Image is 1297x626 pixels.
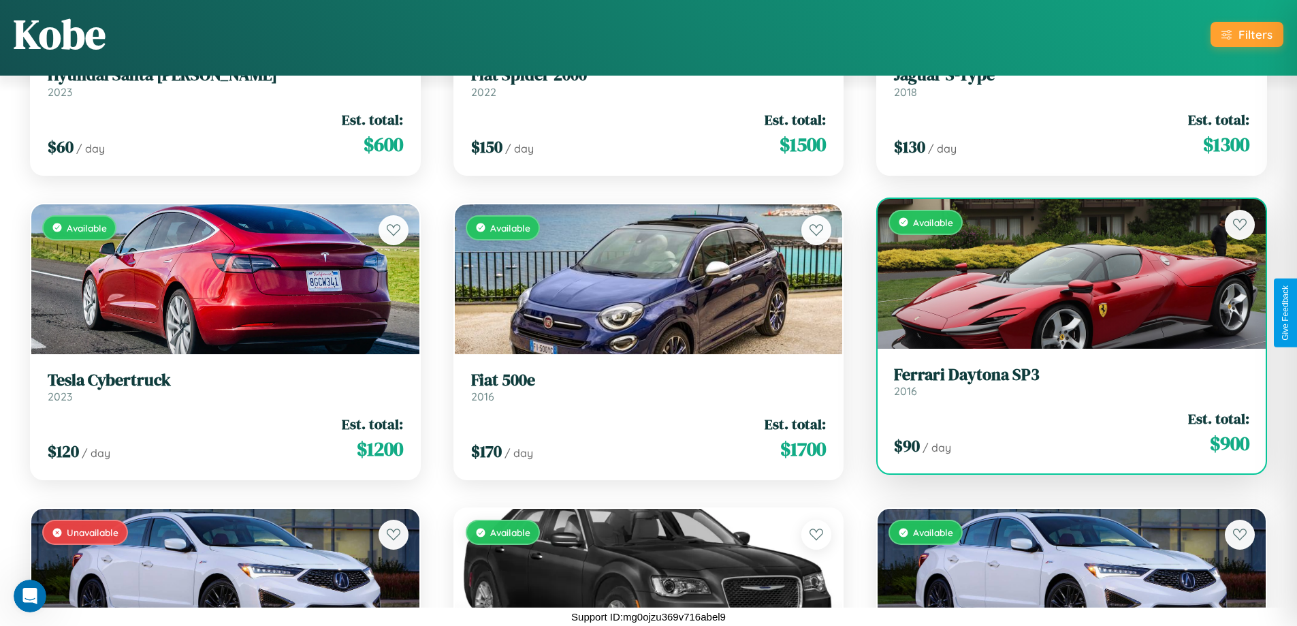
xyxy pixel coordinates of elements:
p: Support ID: mg0ojzu369v716abel9 [571,608,726,626]
span: Available [913,217,953,228]
span: 2022 [471,85,496,99]
span: 2016 [471,390,494,403]
a: Jaguar S-Type2018 [894,65,1249,99]
a: Fiat 500e2016 [471,371,827,404]
span: / day [505,142,534,155]
span: 2023 [48,390,72,403]
div: Filters [1238,27,1272,42]
span: $ 90 [894,435,920,457]
h3: Jaguar S-Type [894,65,1249,85]
span: $ 1200 [357,435,403,463]
span: $ 1300 [1203,131,1249,158]
span: Available [67,222,107,234]
h1: Kobe [14,6,106,62]
span: Est. total: [765,414,826,434]
span: $ 130 [894,136,925,158]
a: Hyundai Santa [PERSON_NAME]2023 [48,65,403,99]
h3: Fiat Spider 2000 [471,65,827,85]
span: $ 900 [1210,430,1249,457]
span: / day [82,446,110,460]
span: Available [490,527,530,538]
span: $ 120 [48,440,79,463]
span: Available [913,527,953,538]
span: 2023 [48,85,72,99]
span: 2018 [894,85,917,99]
span: Est. total: [342,110,403,129]
span: Est. total: [1188,110,1249,129]
h3: Tesla Cybertruck [48,371,403,390]
span: / day [505,446,533,460]
button: Filters [1211,22,1283,47]
span: / day [76,142,105,155]
span: $ 600 [364,131,403,158]
a: Ferrari Daytona SP32016 [894,365,1249,398]
span: Est. total: [1188,409,1249,428]
span: $ 60 [48,136,74,158]
span: Unavailable [67,527,118,538]
h3: Hyundai Santa [PERSON_NAME] [48,65,403,85]
span: / day [923,441,951,454]
span: 2016 [894,384,917,398]
a: Fiat Spider 20002022 [471,65,827,99]
h3: Ferrari Daytona SP3 [894,365,1249,385]
span: Est. total: [342,414,403,434]
span: $ 150 [471,136,502,158]
iframe: Intercom live chat [14,580,46,612]
h3: Fiat 500e [471,371,827,390]
span: / day [928,142,957,155]
span: Available [490,222,530,234]
span: Est. total: [765,110,826,129]
div: Give Feedback [1281,285,1290,341]
span: $ 1500 [780,131,826,158]
span: $ 170 [471,440,502,463]
span: $ 1700 [780,435,826,463]
a: Tesla Cybertruck2023 [48,371,403,404]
